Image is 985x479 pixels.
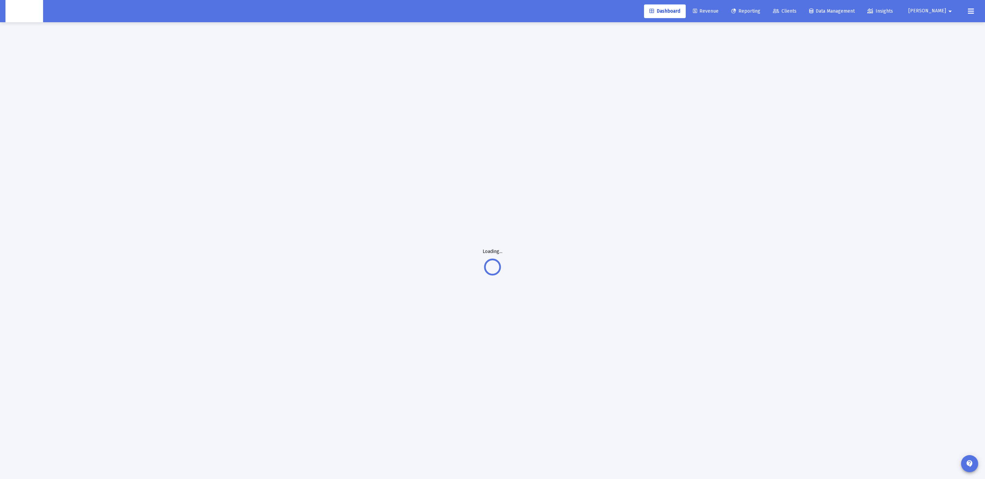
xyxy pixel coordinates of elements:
[900,4,962,18] button: [PERSON_NAME]
[908,8,946,14] span: [PERSON_NAME]
[767,4,802,18] a: Clients
[649,8,680,14] span: Dashboard
[809,8,855,14] span: Data Management
[11,4,38,18] img: Dashboard
[946,4,954,18] mat-icon: arrow_drop_down
[644,4,686,18] a: Dashboard
[773,8,797,14] span: Clients
[693,8,719,14] span: Revenue
[804,4,860,18] a: Data Management
[862,4,898,18] a: Insights
[731,8,760,14] span: Reporting
[726,4,766,18] a: Reporting
[867,8,893,14] span: Insights
[966,460,974,468] mat-icon: contact_support
[687,4,724,18] a: Revenue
